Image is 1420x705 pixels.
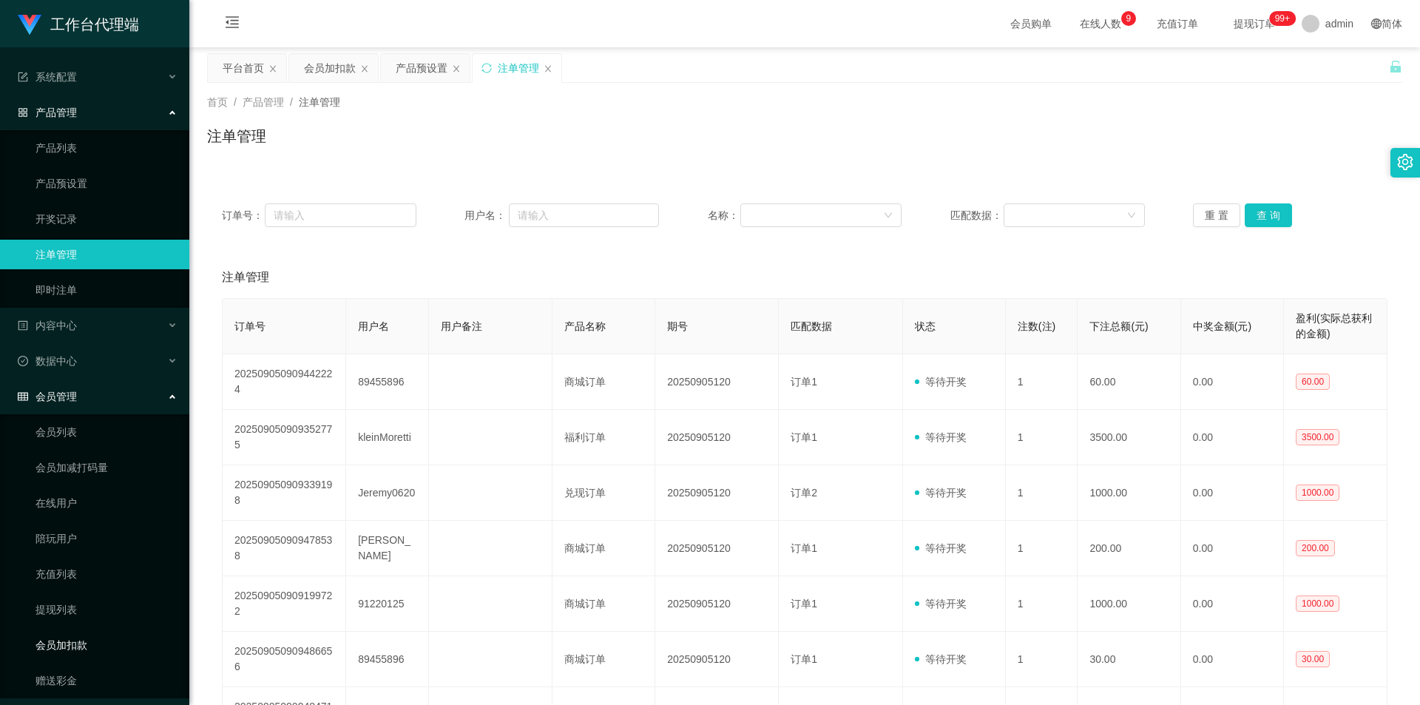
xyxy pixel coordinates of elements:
[915,431,967,443] span: 等待开奖
[1006,632,1078,687] td: 1
[655,410,779,465] td: 20250905120
[18,72,28,82] i: 图标: form
[1181,465,1284,521] td: 0.00
[223,410,346,465] td: 202509050909352775
[1072,18,1129,29] span: 在线人数
[35,524,177,553] a: 陪玩用户
[1078,632,1180,687] td: 30.00
[1181,576,1284,632] td: 0.00
[35,666,177,695] a: 赠送彩金
[791,431,817,443] span: 订单1
[915,376,967,388] span: 等待开奖
[1269,11,1296,26] sup: 1069
[1006,354,1078,410] td: 1
[1149,18,1206,29] span: 充值订单
[207,125,266,147] h1: 注单管理
[950,208,1004,223] span: 匹配数据：
[1078,576,1180,632] td: 1000.00
[1226,18,1282,29] span: 提现订单
[35,169,177,198] a: 产品预设置
[346,465,428,521] td: Jeremy0620
[346,521,428,576] td: [PERSON_NAME]
[35,630,177,660] a: 会员加扣款
[346,354,428,410] td: 89455896
[791,487,817,499] span: 订单2
[1181,410,1284,465] td: 0.00
[1018,320,1055,332] span: 注数(注)
[915,487,967,499] span: 等待开奖
[1193,320,1251,332] span: 中奖金额(元)
[552,632,655,687] td: 商城订单
[1078,410,1180,465] td: 3500.00
[655,576,779,632] td: 20250905120
[18,18,139,30] a: 工作台代理端
[1078,465,1180,521] td: 1000.00
[791,598,817,610] span: 订单1
[791,653,817,665] span: 订单1
[1193,203,1240,227] button: 重 置
[35,453,177,482] a: 会员加减打码量
[544,64,552,73] i: 图标: close
[222,208,265,223] span: 订单号：
[265,203,416,227] input: 请输入
[1397,154,1413,170] i: 图标: setting
[915,598,967,610] span: 等待开奖
[18,355,77,367] span: 数据中心
[223,521,346,576] td: 202509050909478538
[915,653,967,665] span: 等待开奖
[1006,576,1078,632] td: 1
[234,96,237,108] span: /
[18,320,77,331] span: 内容中心
[1245,203,1292,227] button: 查 询
[223,632,346,687] td: 202509050909486656
[791,542,817,554] span: 订单1
[552,465,655,521] td: 兑现订单
[223,354,346,410] td: 202509050909442224
[18,356,28,366] i: 图标: check-circle-o
[1089,320,1148,332] span: 下注总额(元)
[346,632,428,687] td: 89455896
[1078,521,1180,576] td: 200.00
[452,64,461,73] i: 图标: close
[223,576,346,632] td: 202509050909199722
[915,320,936,332] span: 状态
[1181,632,1284,687] td: 0.00
[791,376,817,388] span: 订单1
[290,96,293,108] span: /
[35,595,177,624] a: 提现列表
[18,391,28,402] i: 图标: table
[35,417,177,447] a: 会员列表
[35,559,177,589] a: 充值列表
[1296,485,1339,501] span: 1000.00
[481,63,492,73] i: 图标: sync
[18,107,28,118] i: 图标: appstore-o
[1296,374,1330,390] span: 60.00
[18,107,77,118] span: 产品管理
[358,320,389,332] span: 用户名
[1296,429,1339,445] span: 3500.00
[346,576,428,632] td: 91220125
[1181,354,1284,410] td: 0.00
[207,1,257,48] i: 图标: menu-fold
[35,204,177,234] a: 开奖记录
[884,211,893,221] i: 图标: down
[552,354,655,410] td: 商城订单
[441,320,482,332] span: 用户备注
[1006,410,1078,465] td: 1
[222,269,269,286] span: 注单管理
[655,354,779,410] td: 20250905120
[915,542,967,554] span: 等待开奖
[655,632,779,687] td: 20250905120
[18,320,28,331] i: 图标: profile
[564,320,606,332] span: 产品名称
[1389,60,1402,73] i: 图标: unlock
[655,521,779,576] td: 20250905120
[346,410,428,465] td: kleinMoretti
[360,64,369,73] i: 图标: close
[234,320,266,332] span: 订单号
[552,521,655,576] td: 商城订单
[509,203,659,227] input: 请输入
[299,96,340,108] span: 注单管理
[1127,211,1136,221] i: 图标: down
[18,391,77,402] span: 会员管理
